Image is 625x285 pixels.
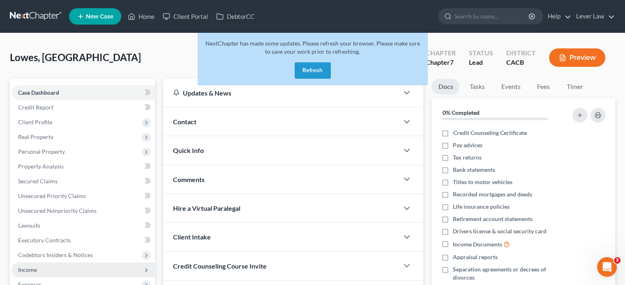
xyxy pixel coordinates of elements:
span: Drivers license & social security card [453,227,547,235]
span: New Case [86,14,113,20]
span: Titles to motor vehicles [453,178,512,186]
a: Lawsuits [12,218,155,233]
a: Client Portal [159,9,212,24]
span: Pay advices [453,141,482,149]
span: Life insurance policies [453,203,510,211]
span: Credit Report [18,104,53,111]
a: DebtorCC [212,9,258,24]
span: Unsecured Nonpriority Claims [18,207,97,214]
a: Property Analysis [12,159,155,174]
div: Updates & News [173,89,389,97]
span: Income [18,266,37,273]
a: Case Dashboard [12,85,155,100]
span: Recorded mortgages and deeds [453,190,532,198]
span: Credit Counseling Course Invite [173,262,267,270]
span: Client Intake [173,233,211,241]
span: Property Analysis [18,163,64,170]
span: Hire a Virtual Paralegal [173,204,240,212]
div: Lead [469,58,493,67]
span: Client Profile [18,119,52,125]
a: Events [494,79,527,95]
span: Secured Claims [18,178,58,185]
span: Separation agreements or decrees of divorces [453,265,562,282]
a: Secured Claims [12,174,155,189]
span: Comments [173,176,205,183]
a: Timer [560,79,589,95]
a: Help [544,9,571,24]
span: Tax returns [453,153,482,162]
span: Credit Counseling Certificate [453,129,526,137]
a: Home [124,9,159,24]
span: Quick Info [173,146,204,154]
button: Refresh [295,62,331,79]
span: Real Property [18,133,53,140]
span: Income Documents [453,240,502,249]
span: Unsecured Priority Claims [18,192,86,199]
span: NextChapter has made some updates. Please refresh your browser. Please make sure to save your wor... [205,40,420,55]
span: Personal Property [18,148,65,155]
a: Unsecured Nonpriority Claims [12,203,155,218]
iframe: Intercom live chat [597,257,617,277]
span: Lawsuits [18,222,40,229]
a: Credit Report [12,100,155,115]
button: Preview [549,48,605,67]
a: Docs [431,79,459,95]
a: Unsecured Priority Claims [12,189,155,203]
strong: 0% Completed [442,109,479,116]
div: Chapter [426,58,456,67]
span: Contact [173,118,196,125]
a: Tasks [463,79,491,95]
span: Codebtors Insiders & Notices [18,251,93,258]
span: 7 [450,58,454,66]
span: Appraisal reports [453,253,498,261]
span: Case Dashboard [18,89,59,96]
div: CACB [506,58,536,67]
span: 3 [614,257,620,264]
a: Executory Contracts [12,233,155,248]
div: Chapter [426,48,456,58]
span: Lowes, [GEOGRAPHIC_DATA] [10,51,141,63]
input: Search by name... [454,9,530,24]
a: Fees [530,79,556,95]
span: Retirement account statements [453,215,533,223]
span: Executory Contracts [18,237,71,244]
div: District [506,48,536,58]
a: Lever Law [572,9,615,24]
div: Status [469,48,493,58]
span: Bank statements [453,166,495,174]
